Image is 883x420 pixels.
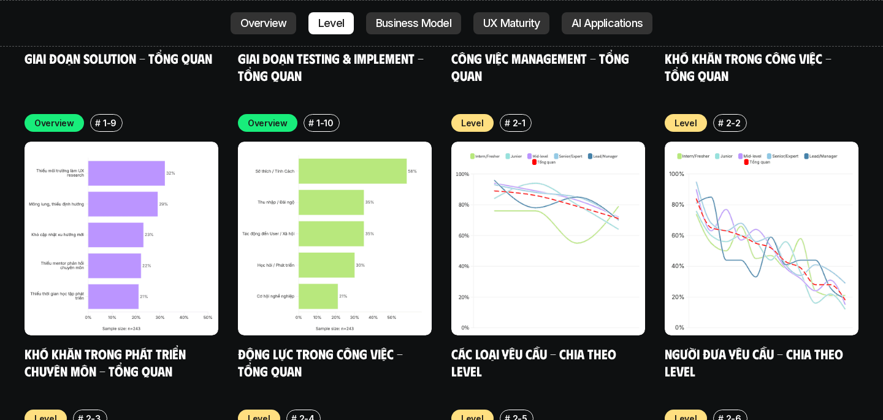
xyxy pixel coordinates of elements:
[571,17,643,29] p: AI Applications
[665,345,846,379] a: Người đưa yêu cầu - Chia theo Level
[95,118,101,128] h6: #
[451,50,632,83] a: Công việc Management - Tổng quan
[248,116,288,129] p: Overview
[25,50,212,66] a: Giai đoạn Solution - Tổng quan
[25,345,189,379] a: Khó khăn trong phát triển chuyên môn - Tổng quan
[483,17,540,29] p: UX Maturity
[238,50,427,83] a: Giai đoạn Testing & Implement - Tổng quan
[473,12,549,34] a: UX Maturity
[562,12,652,34] a: AI Applications
[316,116,334,129] p: 1-10
[103,116,117,129] p: 1-9
[240,17,287,29] p: Overview
[665,50,835,83] a: Khó khăn trong công việc - Tổng quan
[718,118,724,128] h6: #
[513,116,526,129] p: 2-1
[451,345,619,379] a: Các loại yêu cầu - Chia theo level
[376,17,451,29] p: Business Model
[231,12,297,34] a: Overview
[461,116,484,129] p: Level
[675,116,697,129] p: Level
[308,118,314,128] h6: #
[505,118,510,128] h6: #
[308,12,354,34] a: Level
[726,116,741,129] p: 2-2
[238,345,406,379] a: Động lực trong công việc - Tổng quan
[318,17,344,29] p: Level
[34,116,74,129] p: Overview
[366,12,461,34] a: Business Model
